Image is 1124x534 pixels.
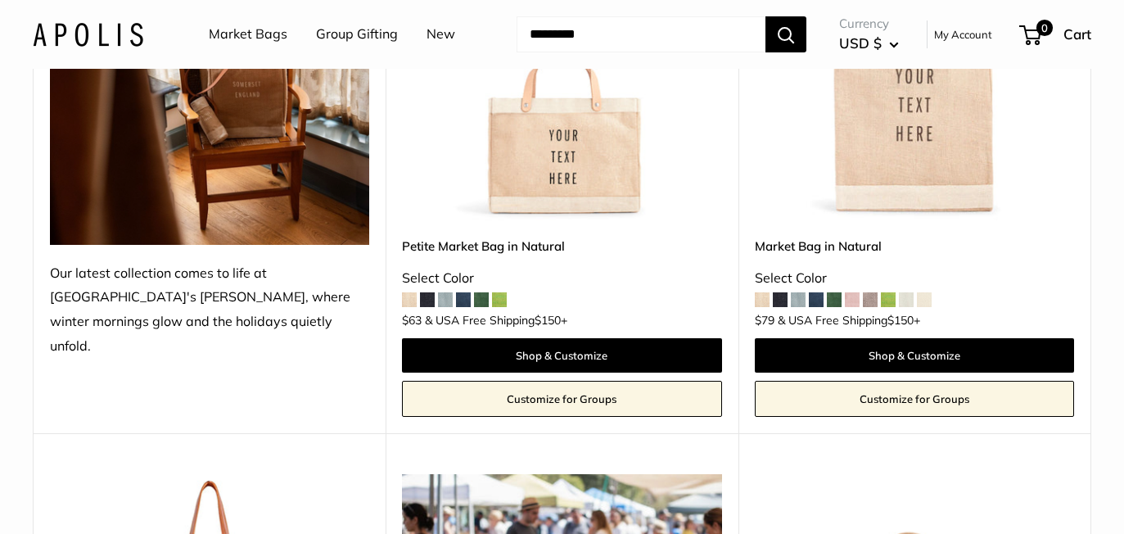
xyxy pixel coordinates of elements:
button: Search [765,16,806,52]
a: Market Bags [209,22,287,47]
span: Cart [1063,25,1091,43]
span: 0 [1036,20,1053,36]
input: Search... [517,16,765,52]
span: $63 [402,313,422,328]
span: & USA Free Shipping + [425,315,567,326]
span: $150 [887,313,914,328]
a: Group Gifting [316,22,398,47]
a: Shop & Customize [755,338,1074,373]
span: USD $ [839,34,882,52]
img: Apolis [33,22,143,46]
button: USD $ [839,30,899,57]
div: Select Color [402,266,721,291]
a: My Account [934,25,992,44]
div: Select Color [755,266,1074,291]
span: $79 [755,313,774,328]
a: Market Bag in Natural [755,237,1074,256]
a: Shop & Customize [402,338,721,373]
span: Currency [839,12,899,35]
span: & USA Free Shipping + [778,315,920,326]
a: Customize for Groups [755,381,1074,417]
span: $150 [535,313,561,328]
div: Our latest collection comes to life at [GEOGRAPHIC_DATA]'s [PERSON_NAME], where winter mornings g... [50,261,369,360]
a: 0 Cart [1021,21,1091,48]
a: New [427,22,455,47]
a: Petite Market Bag in Natural [402,237,721,256]
a: Customize for Groups [402,381,721,417]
